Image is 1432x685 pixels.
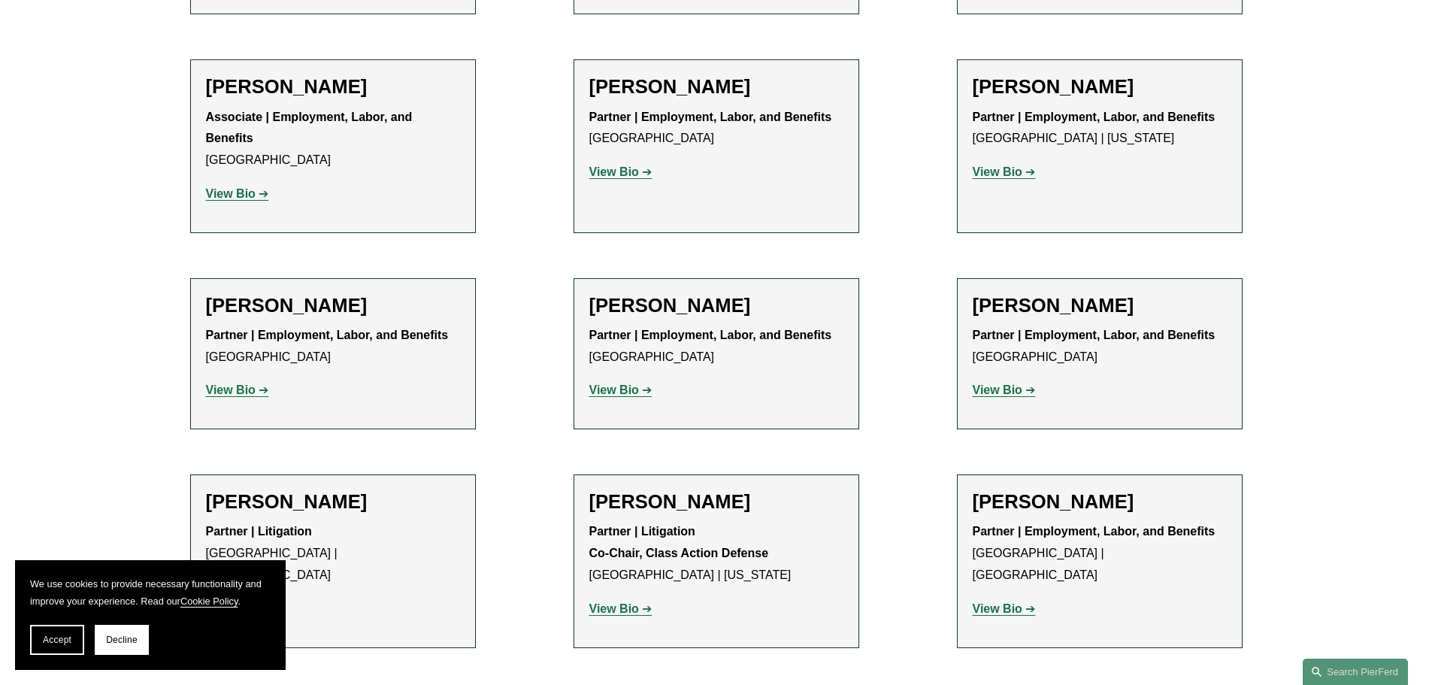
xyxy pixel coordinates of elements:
strong: View Bio [206,187,256,200]
strong: Partner | Employment, Labor, and Benefits [206,329,449,341]
p: [GEOGRAPHIC_DATA] | [US_STATE] [973,107,1227,150]
strong: Partner | Employment, Labor, and Benefits [973,525,1216,538]
p: [GEOGRAPHIC_DATA] [589,325,843,368]
p: [GEOGRAPHIC_DATA] [589,107,843,150]
a: View Bio [206,383,269,396]
p: [GEOGRAPHIC_DATA] | [GEOGRAPHIC_DATA] [973,521,1227,586]
strong: View Bio [206,383,256,396]
strong: Partner | Employment, Labor, and Benefits [589,111,832,123]
strong: View Bio [973,165,1022,178]
a: View Bio [973,602,1036,615]
strong: Partner | Litigation [206,525,312,538]
p: [GEOGRAPHIC_DATA] [973,325,1227,368]
a: View Bio [589,165,652,178]
strong: Partner | Employment, Labor, and Benefits [973,329,1216,341]
p: [GEOGRAPHIC_DATA] | [GEOGRAPHIC_DATA] [206,521,460,586]
h2: [PERSON_NAME] [589,294,843,317]
strong: Associate | Employment, Labor, and Benefits [206,111,416,145]
h2: [PERSON_NAME] [206,490,460,514]
section: Cookie banner [15,560,286,670]
button: Decline [95,625,149,655]
strong: View Bio [589,165,639,178]
strong: View Bio [973,383,1022,396]
strong: Partner | Employment, Labor, and Benefits [589,329,832,341]
strong: View Bio [589,383,639,396]
p: [GEOGRAPHIC_DATA] | [US_STATE] [589,521,843,586]
h2: [PERSON_NAME] [206,75,460,99]
h2: [PERSON_NAME] [973,75,1227,99]
h2: [PERSON_NAME] [589,490,843,514]
a: View Bio [589,602,652,615]
h2: [PERSON_NAME] [589,75,843,99]
h2: [PERSON_NAME] [973,294,1227,317]
span: Accept [43,635,71,645]
a: View Bio [973,165,1036,178]
h2: [PERSON_NAME] [206,294,460,317]
button: Accept [30,625,84,655]
a: View Bio [973,383,1036,396]
strong: Partner | Employment, Labor, and Benefits [973,111,1216,123]
a: Search this site [1303,659,1408,685]
strong: View Bio [589,602,639,615]
p: [GEOGRAPHIC_DATA] [206,107,460,171]
span: Decline [106,635,138,645]
strong: View Bio [973,602,1022,615]
a: Cookie Policy [180,596,238,607]
p: [GEOGRAPHIC_DATA] [206,325,460,368]
h2: [PERSON_NAME] [973,490,1227,514]
p: We use cookies to provide necessary functionality and improve your experience. Read our . [30,575,271,610]
strong: Partner | Litigation Co-Chair, Class Action Defense [589,525,769,559]
a: View Bio [206,187,269,200]
a: View Bio [589,383,652,396]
